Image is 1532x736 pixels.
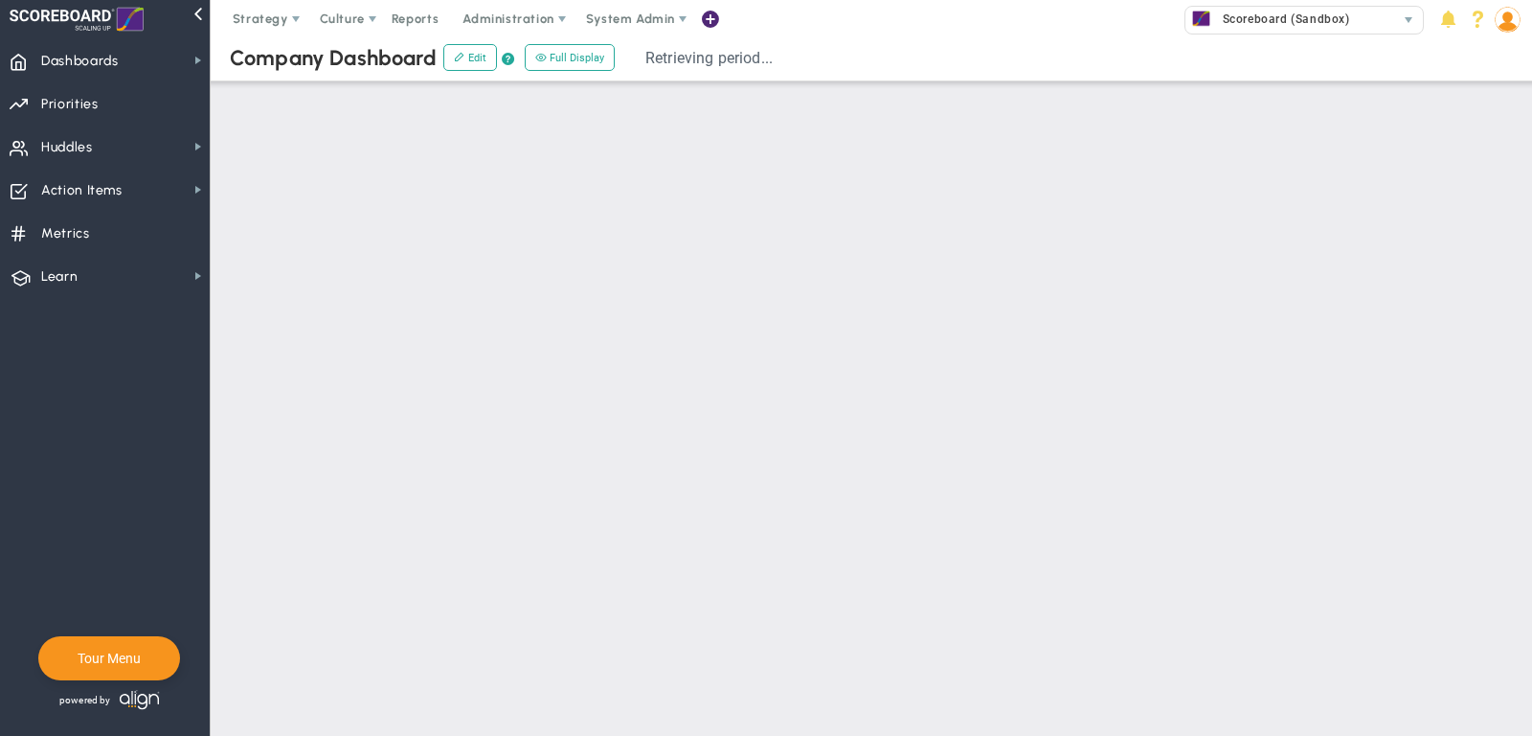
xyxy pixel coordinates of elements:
span: System Admin [586,11,675,26]
span: Retrieving period... [645,49,773,67]
button: Edit [443,44,497,71]
button: Tour Menu [72,650,146,667]
span: Scoreboard (Sandbox) [1213,7,1350,32]
span: Culture [320,11,365,26]
span: Company Dashboard [230,45,437,71]
span: Action Items [41,171,123,211]
div: Powered by Align [38,685,242,715]
span: Dashboards [41,41,119,81]
span: Priorities [41,84,99,125]
span: Strategy [233,11,288,26]
span: Learn [41,257,78,297]
img: 33625.Company.photo [1189,7,1213,31]
span: Administration [462,11,553,26]
span: Metrics [41,214,90,254]
img: 193898.Person.photo [1495,7,1521,33]
span: Huddles [41,127,93,168]
span: select [1395,7,1423,34]
button: Full Display [525,44,615,71]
